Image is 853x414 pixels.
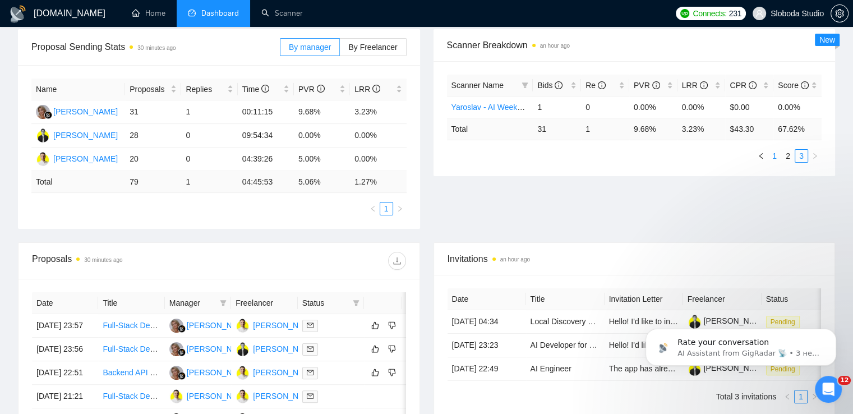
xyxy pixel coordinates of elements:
div: [PERSON_NAME] [253,319,317,332]
td: 0 [181,124,237,148]
button: right [808,390,821,403]
button: setting [831,4,849,22]
th: Name [31,79,125,100]
a: Backend API Developer Needed for Robust Application [103,368,294,377]
span: filter [218,295,229,311]
span: info-circle [700,81,708,89]
td: [DATE] 22:49 [448,357,526,381]
img: YT [236,342,250,356]
li: 1 [768,149,781,163]
th: Proposals [125,79,181,100]
td: 0.00% [350,148,406,171]
button: like [368,342,382,356]
button: like [368,319,382,332]
span: filter [220,300,227,306]
td: 9.68 % [629,118,677,140]
span: filter [353,300,359,306]
td: 28 [125,124,181,148]
td: [DATE] 22:51 [32,361,98,385]
td: 0.00% [350,124,406,148]
span: Proposal Sending Stats [31,40,280,54]
a: AI Developer for various Projects - Long Term [531,341,689,349]
th: Title [98,292,164,314]
td: 3.23% [350,100,406,124]
th: Manager [165,292,231,314]
td: 0 [181,148,237,171]
a: Full-Stack Developer for Travel Insights Platform [103,344,271,353]
button: dislike [385,319,399,332]
img: logo [9,5,27,23]
td: 04:45:53 [238,171,294,193]
a: MC[PERSON_NAME] [169,344,251,353]
th: Title [526,288,605,310]
li: Next Page [393,202,407,215]
div: Proposals [32,252,219,270]
span: Manager [169,297,215,309]
li: Total 3 invitations [716,390,776,403]
a: PO[PERSON_NAME] [36,154,118,163]
span: Bids [537,81,562,90]
td: [DATE] 23:57 [32,314,98,338]
span: right [811,153,818,159]
td: 31 [125,100,181,124]
img: gigradar-bm.png [44,111,52,119]
td: 3.23 % [677,118,726,140]
li: 2 [781,149,795,163]
span: mail [307,346,313,352]
button: dislike [385,366,399,379]
span: like [371,321,379,330]
span: info-circle [372,85,380,93]
span: Replies [186,83,224,95]
button: left [754,149,768,163]
button: left [366,202,380,215]
td: 79 [125,171,181,193]
span: dislike [388,344,396,353]
span: filter [519,77,531,94]
button: right [393,202,407,215]
img: gigradar-bm.png [178,348,186,356]
td: 04:39:26 [238,148,294,171]
td: 0.00% [677,96,726,118]
div: [PERSON_NAME] [187,343,251,355]
span: LRR [354,85,380,94]
div: [PERSON_NAME] [253,390,317,402]
td: 0 [581,96,629,118]
li: Next Page [808,149,822,163]
a: MC[PERSON_NAME] [36,107,118,116]
div: [PERSON_NAME] [53,129,118,141]
td: AI Developer for various Projects - Long Term [526,334,605,357]
a: PO[PERSON_NAME] [236,367,317,376]
td: AI Engineer [526,357,605,381]
button: like [368,366,382,379]
time: an hour ago [500,256,530,263]
td: 1.27 % [350,171,406,193]
a: MC[PERSON_NAME] [169,320,251,329]
a: 3 [795,150,808,162]
span: dashboard [188,9,196,17]
span: info-circle [555,81,562,89]
td: $ 43.30 [725,118,773,140]
img: PO [236,366,250,380]
span: left [370,205,376,212]
span: mail [307,322,313,329]
a: YT[PERSON_NAME] [236,344,317,353]
td: Full-Stack Developer for Travel Insights Platform [98,338,164,361]
td: Local Discovery Platform (Laravel + Nuxt.js) [526,310,605,334]
span: By manager [289,43,331,52]
li: Next Page [808,390,821,403]
td: Total [31,171,125,193]
th: Invitation Letter [605,288,683,310]
span: filter [351,295,362,311]
span: Scanner Breakdown [447,38,822,52]
span: CPR [730,81,756,90]
span: info-circle [749,81,757,89]
th: Freelancer [231,292,297,314]
span: filter [522,82,528,89]
a: searchScanner [261,8,303,18]
td: 1 [581,118,629,140]
a: 1 [380,203,393,215]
